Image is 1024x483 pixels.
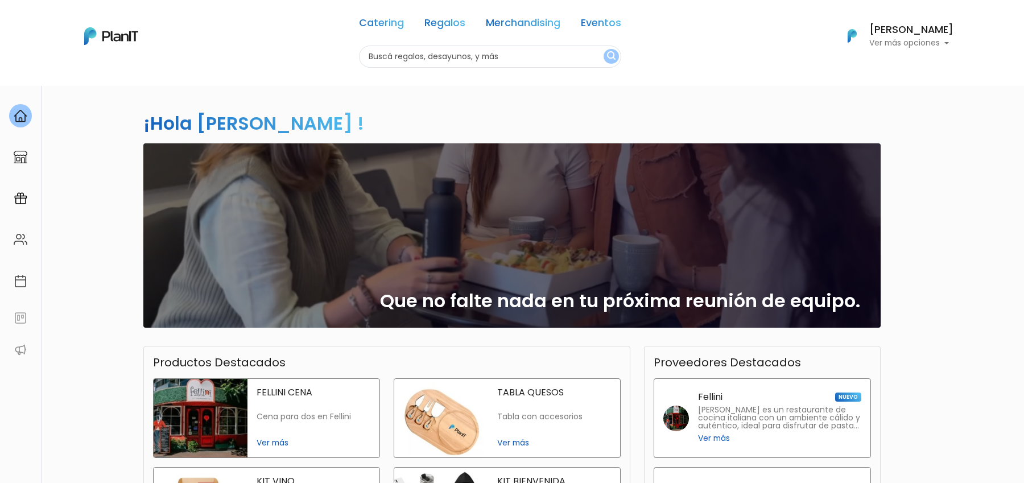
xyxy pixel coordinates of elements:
a: Eventos [581,18,621,32]
p: Ver más opciones [869,39,953,47]
h2: Que no falte nada en tu próxima reunión de equipo. [380,290,860,312]
p: Fellini [698,393,722,402]
a: tabla quesos TABLA QUESOS Tabla con accesorios Ver más [394,378,621,458]
a: Regalos [424,18,465,32]
img: fellini [663,406,689,431]
img: calendar-87d922413cdce8b2cf7b7f5f62616a5cf9e4887200fb71536465627b3292af00.svg [14,274,27,288]
img: PlanIt Logo [840,23,865,48]
p: [PERSON_NAME] es un restaurante de cocina italiana con un ambiente cálido y auténtico, ideal para... [698,406,861,430]
a: Fellini NUEVO [PERSON_NAME] es un restaurante de cocina italiana con un ambiente cálido y auténti... [654,378,871,458]
img: home-e721727adea9d79c4d83392d1f703f7f8bce08238fde08b1acbfd93340b81755.svg [14,109,27,123]
h3: Proveedores Destacados [654,356,801,369]
h2: ¡Hola [PERSON_NAME] ! [143,110,364,136]
a: fellini cena FELLINI CENA Cena para dos en Fellini Ver más [153,378,380,458]
span: Ver más [497,437,611,449]
img: partners-52edf745621dab592f3b2c58e3bca9d71375a7ef29c3b500c9f145b62cc070d4.svg [14,343,27,357]
h3: Productos Destacados [153,356,286,369]
img: tabla quesos [394,379,488,457]
img: feedback-78b5a0c8f98aac82b08bfc38622c3050aee476f2c9584af64705fc4e61158814.svg [14,311,27,325]
span: NUEVO [835,393,861,402]
p: FELLINI CENA [257,388,370,397]
p: Cena para dos en Fellini [257,412,370,422]
a: Catering [359,18,404,32]
img: people-662611757002400ad9ed0e3c099ab2801c6687ba6c219adb57efc949bc21e19d.svg [14,233,27,246]
span: Ver más [698,432,730,444]
img: marketplace-4ceaa7011d94191e9ded77b95e3339b90024bf715f7c57f8cf31f2d8c509eaba.svg [14,150,27,164]
a: Merchandising [486,18,560,32]
button: PlanIt Logo [PERSON_NAME] Ver más opciones [833,21,953,51]
p: Tabla con accesorios [497,412,611,422]
img: search_button-432b6d5273f82d61273b3651a40e1bd1b912527efae98b1b7a1b2c0702e16a8d.svg [607,51,616,62]
p: TABLA QUESOS [497,388,611,397]
img: PlanIt Logo [84,27,138,45]
input: Buscá regalos, desayunos, y más [359,46,621,68]
img: campaigns-02234683943229c281be62815700db0a1741e53638e28bf9629b52c665b00959.svg [14,192,27,205]
span: Ver más [257,437,370,449]
h6: [PERSON_NAME] [869,25,953,35]
img: fellini cena [154,379,247,457]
